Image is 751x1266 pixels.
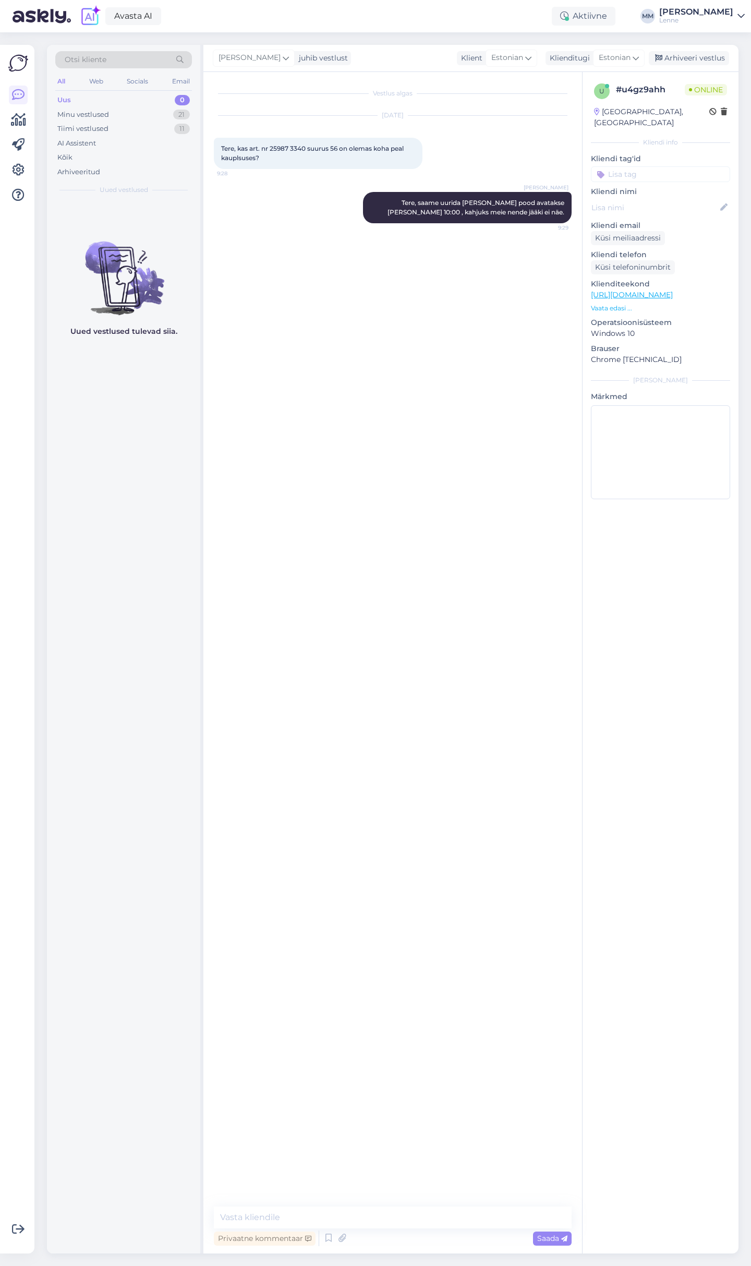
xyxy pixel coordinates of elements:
[125,75,150,88] div: Socials
[616,83,685,96] div: # u4gz9ahh
[591,202,718,213] input: Lisa nimi
[640,9,655,23] div: MM
[173,110,190,120] div: 21
[591,290,673,299] a: [URL][DOMAIN_NAME]
[591,328,730,339] p: Windows 10
[79,5,101,27] img: explore-ai
[591,343,730,354] p: Brauser
[57,152,72,163] div: Kõik
[591,153,730,164] p: Kliendi tag'id
[57,138,96,149] div: AI Assistent
[591,354,730,365] p: Chrome [TECHNICAL_ID]
[552,7,615,26] div: Aktiivne
[529,224,568,232] span: 9:29
[170,75,192,88] div: Email
[591,317,730,328] p: Operatsioonisüsteem
[217,170,256,177] span: 9:28
[649,51,729,65] div: Arhiveeri vestlus
[57,167,100,177] div: Arhiveeritud
[546,53,590,64] div: Klienditugi
[591,249,730,260] p: Kliendi telefon
[537,1234,567,1243] span: Saada
[591,304,730,313] p: Vaata edasi ...
[55,75,67,88] div: All
[591,186,730,197] p: Kliendi nimi
[214,89,572,98] div: Vestlus algas
[659,8,745,25] a: [PERSON_NAME]Lenne
[47,223,200,317] img: No chats
[591,166,730,182] input: Lisa tag
[219,52,281,64] span: [PERSON_NAME]
[214,111,572,120] div: [DATE]
[57,110,109,120] div: Minu vestlused
[295,53,348,64] div: juhib vestlust
[57,124,108,134] div: Tiimi vestlused
[100,185,148,195] span: Uued vestlused
[70,326,177,337] p: Uued vestlused tulevad siia.
[591,260,675,274] div: Küsi telefoninumbrit
[87,75,105,88] div: Web
[175,95,190,105] div: 0
[659,8,733,16] div: [PERSON_NAME]
[387,199,566,216] span: Tere, saame uurida [PERSON_NAME] pood avatakse [PERSON_NAME] 10:00 , kahjuks meie nende jääki ei ...
[221,144,405,162] span: Tere, kas art. nr 25987 3340 suurus 56 on olemas koha peal kauplsuses?
[599,52,631,64] span: Estonian
[591,391,730,402] p: Märkmed
[599,87,604,95] span: u
[659,16,733,25] div: Lenne
[174,124,190,134] div: 11
[214,1232,316,1246] div: Privaatne kommentaar
[457,53,482,64] div: Klient
[594,106,709,128] div: [GEOGRAPHIC_DATA], [GEOGRAPHIC_DATA]
[591,279,730,290] p: Klienditeekond
[57,95,71,105] div: Uus
[591,138,730,147] div: Kliendi info
[591,231,665,245] div: Küsi meiliaadressi
[65,54,106,65] span: Otsi kliente
[591,376,730,385] div: [PERSON_NAME]
[524,184,568,191] span: [PERSON_NAME]
[491,52,523,64] span: Estonian
[105,7,161,25] a: Avasta AI
[591,220,730,231] p: Kliendi email
[8,53,28,73] img: Askly Logo
[685,84,727,95] span: Online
